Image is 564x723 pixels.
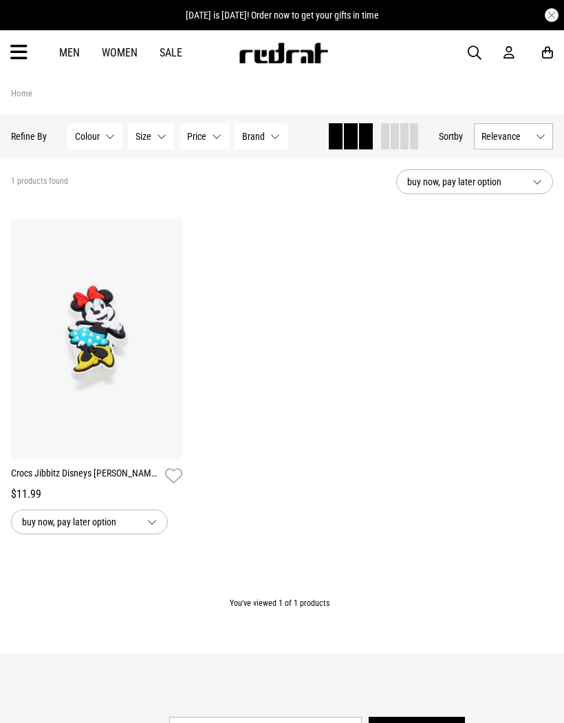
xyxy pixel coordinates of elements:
[238,43,329,63] img: Redrat logo
[481,131,530,142] span: Relevance
[67,123,122,149] button: Colour
[230,598,329,608] span: You've viewed 1 of 1 products
[11,219,182,459] img: Crocs Jibbitz Disneys Minnie Mouse Character in Multi
[102,46,138,59] a: Women
[11,131,47,142] p: Refine By
[11,510,168,534] button: buy now, pay later option
[407,174,521,190] span: buy now, pay later option
[235,123,288,149] button: Brand
[242,131,265,142] span: Brand
[11,88,32,98] a: Home
[186,10,379,21] span: [DATE] is [DATE]! Order now to get your gifts in time
[11,486,182,503] div: $11.99
[11,466,160,486] a: Crocs Jibbitz Disneys [PERSON_NAME] Mouse Character
[75,131,100,142] span: Colour
[160,46,182,59] a: Sale
[180,123,229,149] button: Price
[135,131,151,142] span: Size
[11,176,68,187] span: 1 products found
[22,514,136,530] span: buy now, pay later option
[59,46,80,59] a: Men
[454,131,463,142] span: by
[439,128,463,145] button: Sortby
[474,123,553,149] button: Relevance
[128,123,174,149] button: Size
[396,169,553,194] button: buy now, pay later option
[187,131,206,142] span: Price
